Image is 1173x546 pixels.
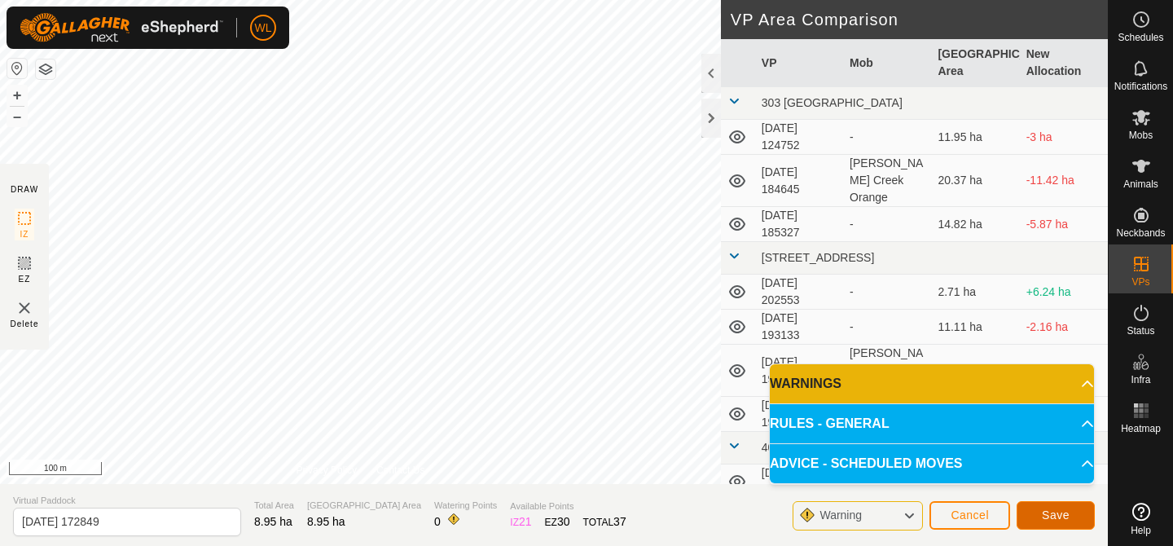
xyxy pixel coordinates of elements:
[254,499,294,513] span: Total Area
[434,499,497,513] span: Watering Points
[850,129,925,146] div: -
[583,513,626,531] div: TOTAL
[296,463,357,478] a: Privacy Policy
[819,509,862,522] span: Warning
[951,509,989,522] span: Cancel
[557,515,570,528] span: 30
[1129,130,1153,140] span: Mobs
[762,96,903,109] span: 303 [GEOGRAPHIC_DATA]
[510,500,626,513] span: Available Points
[843,39,931,87] th: Mob
[770,404,1094,443] p-accordion-header: RULES - GENERAL
[931,39,1019,87] th: [GEOGRAPHIC_DATA] Area
[20,13,223,42] img: Gallagher Logo
[1020,207,1108,242] td: -5.87 ha
[850,284,925,301] div: -
[770,374,841,394] span: WARNINGS
[731,10,1108,29] h2: VP Area Comparison
[931,345,1019,397] td: 17.7 ha
[929,501,1010,530] button: Cancel
[1114,81,1167,91] span: Notifications
[1109,496,1173,542] a: Help
[755,465,843,500] td: [DATE] 184800
[13,494,241,508] span: Virtual Paddock
[20,228,29,240] span: IZ
[510,513,531,531] div: IZ
[1118,33,1163,42] span: Schedules
[19,273,31,285] span: EZ
[7,107,27,126] button: –
[1020,39,1108,87] th: New Allocation
[770,444,1094,483] p-accordion-header: ADVICE - SCHEDULED MOVES
[15,298,34,318] img: VP
[1020,275,1108,310] td: +6.24 ha
[770,414,890,434] span: RULES - GENERAL
[755,155,843,207] td: [DATE] 184645
[755,397,843,432] td: [DATE] 193244
[931,155,1019,207] td: 20.37 ha
[755,120,843,155] td: [DATE] 124752
[7,59,27,78] button: Reset Map
[545,513,570,531] div: EZ
[850,345,925,396] div: [PERSON_NAME] Creek Yellow
[1020,120,1108,155] td: -3 ha
[7,86,27,105] button: +
[36,59,55,79] button: Map Layers
[770,454,962,473] span: ADVICE - SCHEDULED MOVES
[1131,375,1150,385] span: Infra
[1020,310,1108,345] td: -2.16 ha
[1020,345,1108,397] td: -8.75 ha
[762,441,828,454] span: 408c Top Hut
[1017,501,1095,530] button: Save
[850,155,925,206] div: [PERSON_NAME] Creek Orange
[1121,424,1161,434] span: Heatmap
[11,318,39,330] span: Delete
[307,499,421,513] span: [GEOGRAPHIC_DATA] Area
[755,39,843,87] th: VP
[307,515,345,528] span: 8.95 ha
[434,515,441,528] span: 0
[770,364,1094,403] p-accordion-header: WARNINGS
[1123,179,1158,189] span: Animals
[762,251,874,264] span: [STREET_ADDRESS]
[755,310,843,345] td: [DATE] 193133
[755,207,843,242] td: [DATE] 185327
[254,515,292,528] span: 8.95 ha
[931,207,1019,242] td: 14.82 ha
[1131,277,1149,287] span: VPs
[755,345,843,397] td: [DATE] 193212
[1116,228,1165,238] span: Neckbands
[613,515,626,528] span: 37
[755,275,843,310] td: [DATE] 202553
[1127,326,1154,336] span: Status
[931,120,1019,155] td: 11.95 ha
[850,319,925,336] div: -
[931,275,1019,310] td: 2.71 ha
[255,20,272,37] span: WL
[11,183,38,196] div: DRAW
[1131,526,1151,535] span: Help
[1020,155,1108,207] td: -11.42 ha
[850,216,925,233] div: -
[1042,509,1070,522] span: Save
[376,463,424,478] a: Contact Us
[931,310,1019,345] td: 11.11 ha
[519,515,532,528] span: 21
